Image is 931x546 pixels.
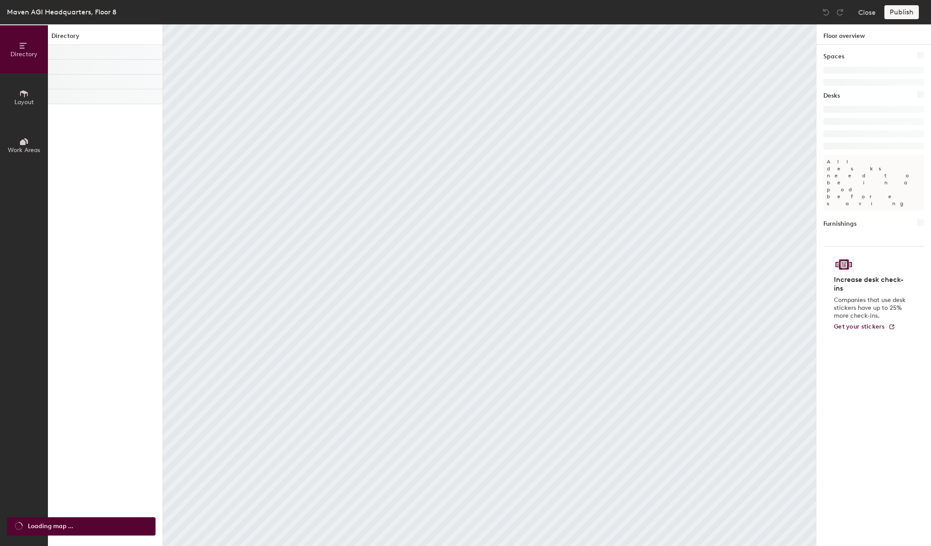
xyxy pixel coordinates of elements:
[28,522,73,531] span: Loading map ...
[816,24,931,45] h1: Floor overview
[823,52,844,61] h1: Spaces
[858,5,876,19] button: Close
[823,91,840,101] h1: Desks
[834,257,854,272] img: Sticker logo
[48,31,163,45] h1: Directory
[14,98,34,106] span: Layout
[823,219,857,229] h1: Furnishings
[834,275,908,293] h4: Increase desk check-ins
[10,51,37,58] span: Directory
[822,8,830,17] img: Undo
[836,8,844,17] img: Redo
[7,7,116,17] div: Maven AGI Headquarters, Floor 8
[834,296,908,320] p: Companies that use desk stickers have up to 25% more check-ins.
[823,155,924,210] p: All desks need to be in a pod before saving
[8,146,40,154] span: Work Areas
[163,24,816,546] canvas: Map
[834,323,885,330] span: Get your stickers
[834,323,895,331] a: Get your stickers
